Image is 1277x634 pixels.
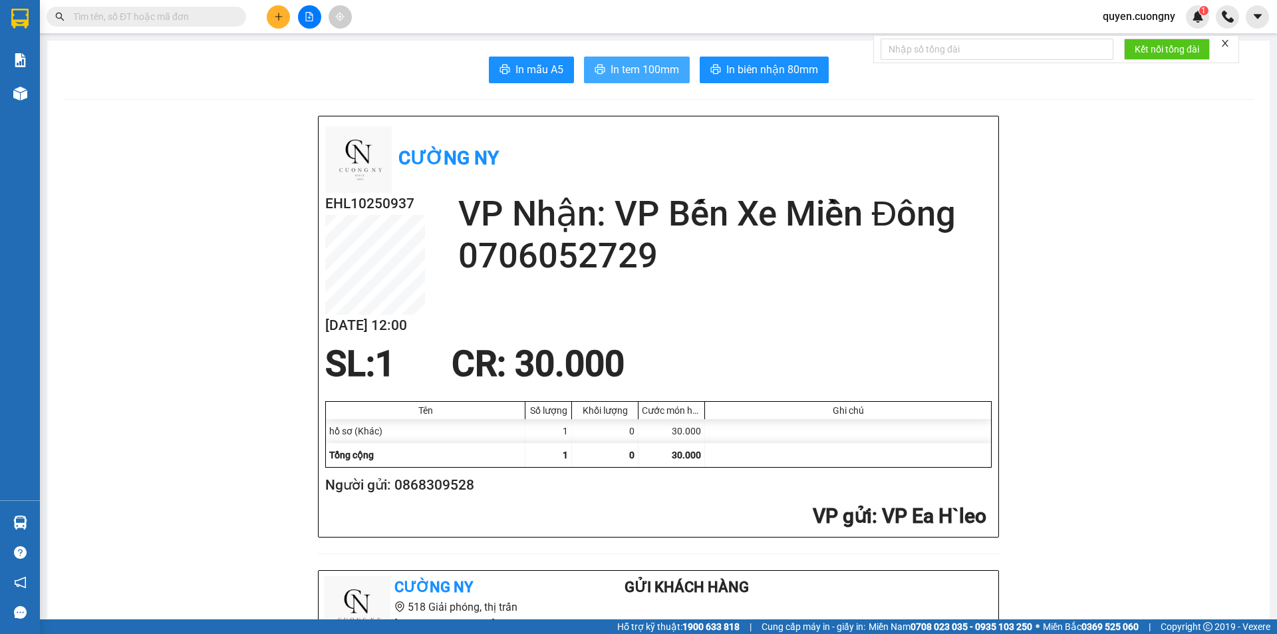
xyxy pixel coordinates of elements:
[325,315,425,337] h2: [DATE] 12:00
[762,619,865,634] span: Cung cấp máy in - giấy in:
[489,57,574,83] button: printerIn mẫu A5
[750,619,752,634] span: |
[1036,624,1040,629] span: ⚪️
[14,546,27,559] span: question-circle
[710,64,721,77] span: printer
[911,621,1032,632] strong: 0708 023 035 - 0935 103 250
[515,61,563,78] span: In mẫu A5
[1252,11,1264,23] span: caret-down
[1124,39,1210,60] button: Kết nối tổng đài
[1043,619,1139,634] span: Miền Bắc
[584,57,690,83] button: printerIn tem 100mm
[375,343,395,385] span: 1
[1203,622,1212,631] span: copyright
[682,621,740,632] strong: 1900 633 818
[1192,11,1204,23] img: icon-new-feature
[335,12,345,21] span: aim
[274,12,283,21] span: plus
[86,43,193,59] div: [PERSON_NAME]
[726,61,818,78] span: In biên nhận 80mm
[813,504,872,528] span: VP gửi
[13,86,27,100] img: warehouse-icon
[458,235,992,277] h2: 0706052729
[329,5,352,29] button: aim
[869,619,1032,634] span: Miền Nam
[325,474,986,496] h2: Người gửi: 0868309528
[14,576,27,589] span: notification
[1199,6,1208,15] sup: 1
[55,12,65,21] span: search
[329,450,374,460] span: Tổng cộng
[611,61,679,78] span: In tem 100mm
[86,13,118,27] span: Nhận:
[11,11,77,43] div: VP Ea H`leo
[14,606,27,619] span: message
[629,450,635,460] span: 0
[13,53,27,67] img: solution-icon
[298,5,321,29] button: file-add
[11,13,32,27] span: Gửi:
[86,59,193,78] div: 0388076879
[329,405,521,416] div: Tên
[1149,619,1151,634] span: |
[394,601,405,612] span: environment
[398,147,499,169] b: Cường Ny
[700,57,829,83] button: printerIn biên nhận 80mm
[325,126,392,193] img: logo.jpg
[1092,8,1186,25] span: quyen.cuongny
[499,64,510,77] span: printer
[324,599,571,632] li: 518 Giải phóng, thị trấn [GEOGRAPHIC_DATA]
[1220,39,1230,48] span: close
[1081,621,1139,632] strong: 0369 525 060
[326,419,525,443] div: hồ sơ (Khác)
[525,419,572,443] div: 1
[572,419,638,443] div: 0
[13,516,27,530] img: warehouse-icon
[267,5,290,29] button: plus
[529,405,568,416] div: Số lượng
[625,579,749,595] b: Gửi khách hàng
[575,405,635,416] div: Khối lượng
[394,579,473,595] b: Cường Ny
[10,87,31,101] span: CR :
[563,450,568,460] span: 1
[73,9,230,24] input: Tìm tên, số ĐT hoặc mã đơn
[11,9,29,29] img: logo-vxr
[325,343,375,385] span: SL:
[458,193,992,235] h2: VP Nhận: VP Bến Xe Miền Đông
[86,11,193,43] div: VP Bến Xe Miền Đông
[1135,42,1199,57] span: Kết nối tổng đài
[10,86,79,102] div: 30.000
[1201,6,1206,15] span: 1
[305,12,314,21] span: file-add
[595,64,605,77] span: printer
[708,405,988,416] div: Ghi chú
[325,503,986,530] h2: : VP Ea H`leo
[1246,5,1269,29] button: caret-down
[672,450,701,460] span: 30.000
[617,619,740,634] span: Hỗ trợ kỹ thuật:
[325,193,425,215] h2: EHL10250937
[881,39,1113,60] input: Nhập số tổng đài
[638,419,705,443] div: 30.000
[1222,11,1234,23] img: phone-icon
[642,405,701,416] div: Cước món hàng
[452,343,625,385] span: CR : 30.000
